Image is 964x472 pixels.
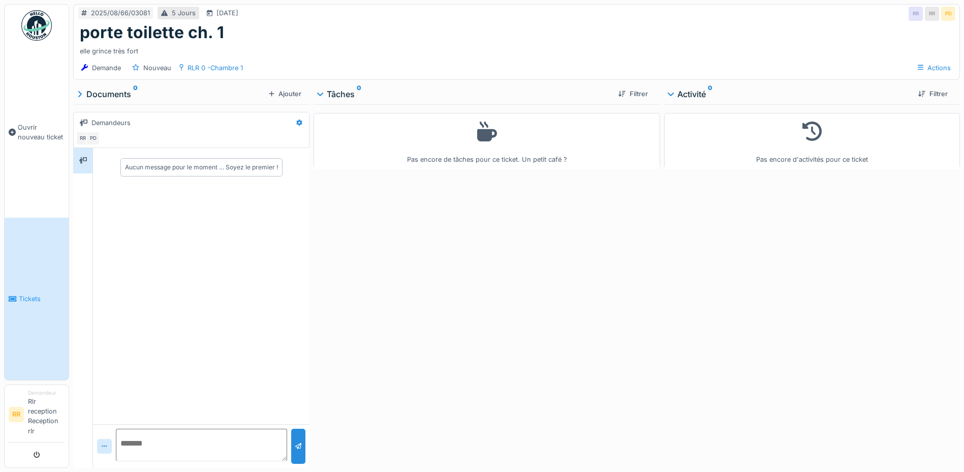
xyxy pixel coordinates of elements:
li: RR [9,407,24,422]
div: Documents [77,88,265,100]
div: [DATE] [216,8,238,18]
h1: porte toilette ch. 1 [80,23,224,42]
div: Filtrer [614,87,652,101]
sup: 0 [357,88,361,100]
a: RR DemandeurRlr reception Reception rlr [9,389,65,442]
div: Pas encore de tâches pour ce ticket. Un petit café ? [320,117,654,165]
div: Actions [913,61,955,75]
img: Badge_color-CXgf-gQk.svg [21,10,52,41]
div: PD [86,131,100,145]
div: RR [909,7,923,21]
div: 2025/08/66/03081 [91,8,150,18]
div: Ajouter [265,87,305,101]
div: Activité [668,88,910,100]
a: Tickets [5,218,69,379]
a: Ouvrir nouveau ticket [5,46,69,218]
div: 5 Jours [172,8,196,18]
div: Aucun message pour le moment … Soyez le premier ! [125,163,278,172]
div: RR [925,7,939,21]
div: Pas encore d'activités pour ce ticket [671,117,953,165]
div: Demandeurs [91,118,131,128]
div: Demandeur [28,389,65,397]
sup: 0 [133,88,138,100]
div: Demande [92,63,121,73]
div: RLR 0 -Chambre 1 [188,63,243,73]
div: PD [941,7,955,21]
div: elle grince très fort [80,42,953,56]
div: Tâches [318,88,610,100]
span: Tickets [19,294,65,304]
div: Filtrer [914,87,952,101]
span: Ouvrir nouveau ticket [18,123,65,142]
div: RR [76,131,90,145]
li: Rlr reception Reception rlr [28,389,65,440]
sup: 0 [708,88,712,100]
div: Nouveau [143,63,171,73]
